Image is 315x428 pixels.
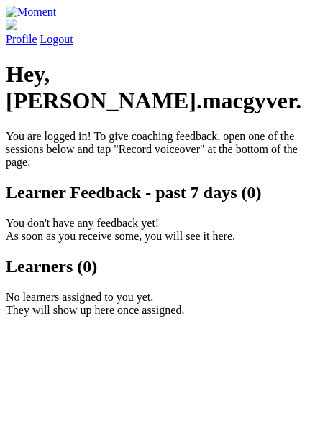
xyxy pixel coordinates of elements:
a: Logout [40,33,73,45]
p: No learners assigned to you yet. They will show up here once assigned. [6,291,309,317]
h2: Learner Feedback - past 7 days (0) [6,183,309,203]
img: default_avatar-b4e2223d03051bc43aaaccfb402a43260a3f17acc7fafc1603fdf008d6cba3c9.png [6,19,17,30]
h1: Hey, [PERSON_NAME].macgyver. [6,61,309,114]
p: You are logged in! To give coaching feedback, open one of the sessions below and tap "Record voic... [6,130,309,169]
img: Moment [6,6,56,19]
h2: Learners (0) [6,257,309,276]
a: Profile [6,19,309,45]
p: You don't have any feedback yet! As soon as you receive some, you will see it here. [6,217,309,243]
